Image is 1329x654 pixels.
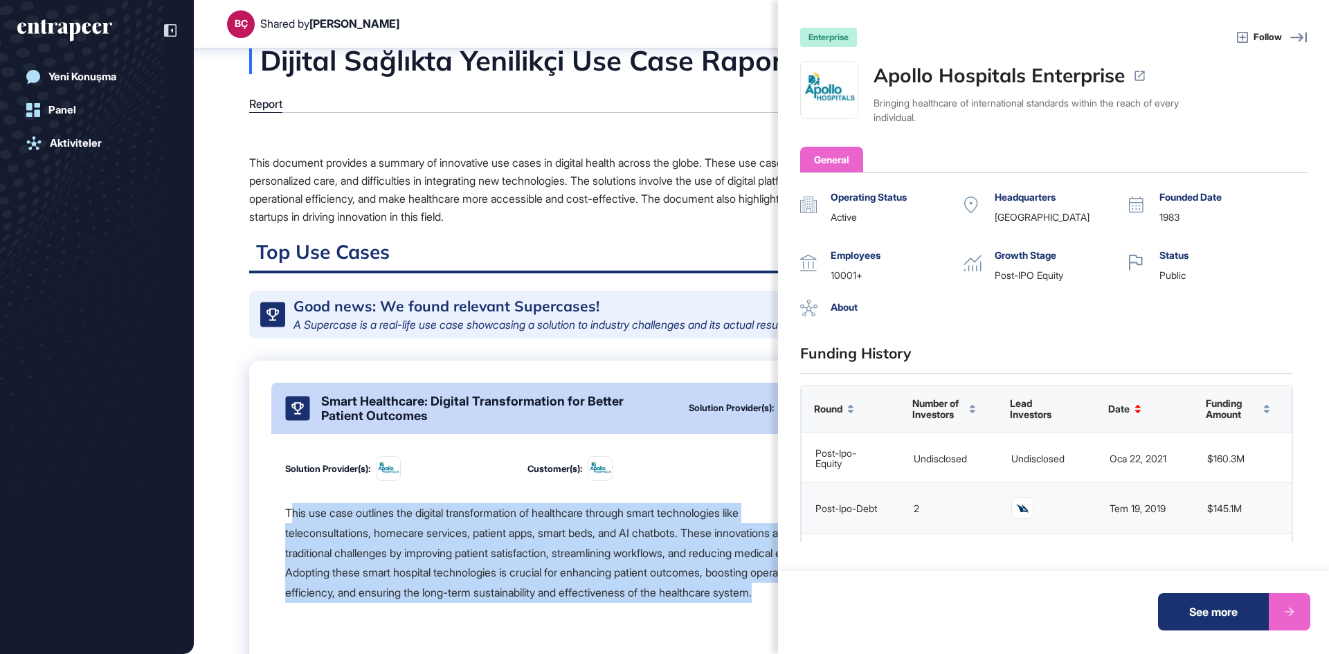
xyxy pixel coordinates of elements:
[995,190,1056,204] span: Headquarters
[1207,502,1242,513] div: $145.1M
[831,268,964,282] div: 10001+
[1207,453,1245,463] div: $160.3M
[1011,453,1065,463] div: Undisclosed
[800,28,857,47] div: enterprise
[800,61,858,119] a: Apollo Hospitals Enterprise-logo
[914,502,919,513] div: 2
[1012,498,1033,518] img: image
[1158,593,1310,630] a: See more
[814,152,849,167] div: General
[1158,593,1269,630] div: See more
[831,210,964,224] div: active
[1110,502,1166,513] div: Tem 19, 2019
[995,248,1056,262] span: Growth Stage
[995,210,1128,224] div: [GEOGRAPHIC_DATA]
[1159,248,1188,262] span: Status
[831,248,880,262] span: Employees
[814,403,842,415] span: Round
[1237,30,1282,45] button: Follow
[1110,453,1166,463] div: Oca 22, 2021
[801,62,858,118] img: Apollo Hospitals Enterprise-logo
[815,448,878,469] div: post-ipo-equity
[1206,398,1258,420] span: Funding Amount
[914,453,967,463] div: Undisclosed
[831,190,907,204] span: Operating Status
[1010,398,1074,420] span: Lead Investors
[1254,30,1282,44] span: Follow
[995,268,1128,282] div: Post-IPO Equity
[1108,403,1130,415] span: Date
[1159,268,1293,282] div: public
[800,343,1293,374] div: Funding History
[912,398,965,420] span: Number of Investors
[1159,190,1222,204] span: Founded Date
[874,61,1125,90] a: Apollo Hospitals Enterprise
[1159,210,1293,224] div: 1983
[874,96,1206,125] div: Bringing healthcare of international standards within the reach of every individual.
[831,300,1293,314] div: About
[815,502,877,513] div: post-ipo-debt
